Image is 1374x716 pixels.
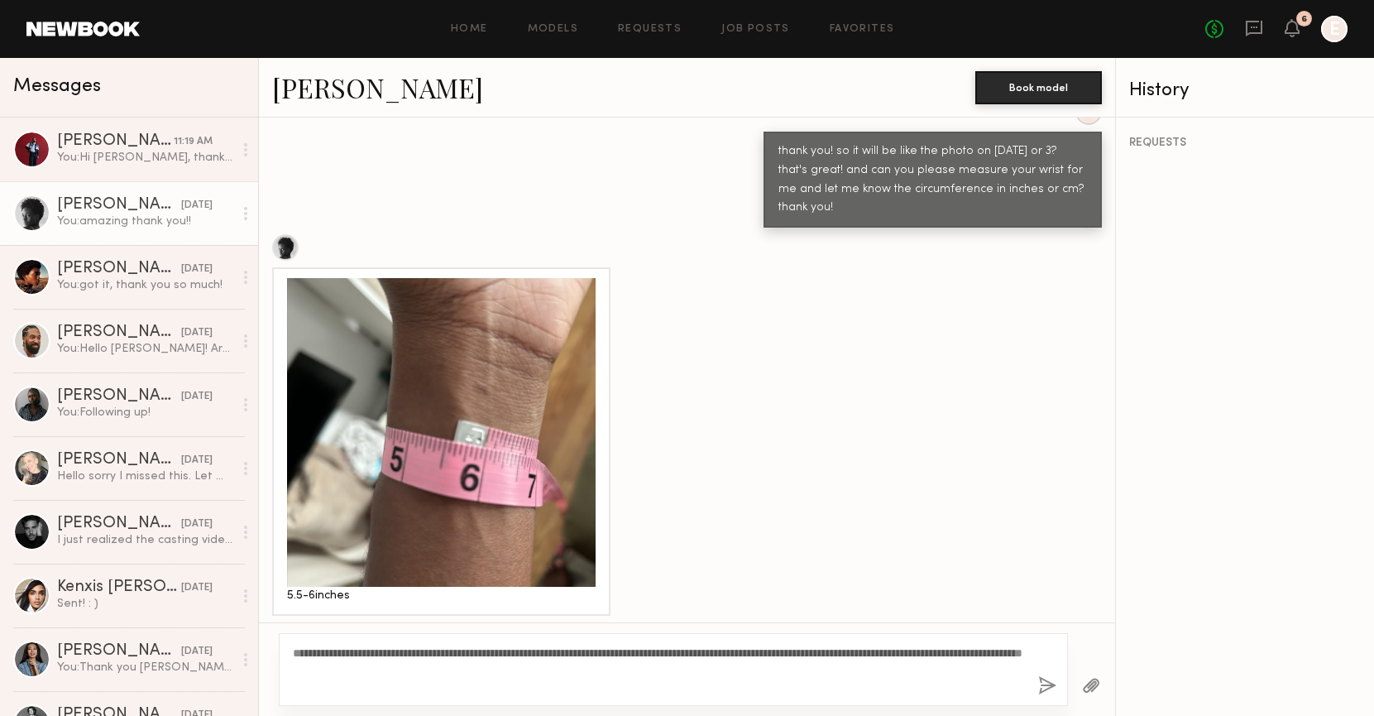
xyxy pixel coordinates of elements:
[272,70,483,105] a: [PERSON_NAME]
[57,277,233,293] div: You: got it, thank you so much!
[57,469,233,484] div: Hello sorry I missed this. Let me know if there are shoots in the future!
[1129,137,1361,149] div: REQUESTS
[57,150,233,166] div: You: Hi [PERSON_NAME], thanks so much for following up. Sadly due to the new executive order, we ...
[57,579,181,596] div: Kenxis [PERSON_NAME]
[57,133,174,150] div: [PERSON_NAME]
[975,71,1102,104] button: Book model
[778,142,1087,219] div: thank you! so it will be like the photo on [DATE] or 3? that's great! and can you please measure ...
[1301,15,1307,24] div: 6
[975,79,1102,94] a: Book model
[57,405,233,420] div: You: Following up!
[830,24,895,35] a: Favorites
[181,325,213,341] div: [DATE]
[57,214,233,229] div: You: amazing thank you!!
[57,596,233,612] div: Sent! : )
[181,262,213,277] div: [DATE]
[181,389,213,405] div: [DATE]
[181,198,213,214] div: [DATE]
[57,452,181,469] div: [PERSON_NAME]
[1129,81,1361,100] div: History
[13,77,101,96] span: Messages
[287,587,596,606] div: 5.5-6inches
[57,197,181,214] div: [PERSON_NAME]
[528,24,578,35] a: Models
[618,24,682,35] a: Requests
[57,388,181,405] div: [PERSON_NAME]
[451,24,488,35] a: Home
[181,517,213,532] div: [DATE]
[57,341,233,357] div: You: Hello [PERSON_NAME]! Are you free [DATE] or 3? If so, can you send me a casting video showin...
[57,532,233,548] div: I just realized the casting video never sent, there was an uploading issue. I had no idea.
[57,324,181,341] div: [PERSON_NAME]
[1321,16,1348,42] a: E
[181,453,213,469] div: [DATE]
[174,134,213,150] div: 11:19 AM
[57,643,181,660] div: [PERSON_NAME]
[721,24,790,35] a: Job Posts
[57,261,181,277] div: [PERSON_NAME]
[57,516,181,532] div: [PERSON_NAME]
[181,644,213,660] div: [DATE]
[57,660,233,675] div: You: Thank you [PERSON_NAME]!
[181,580,213,596] div: [DATE]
